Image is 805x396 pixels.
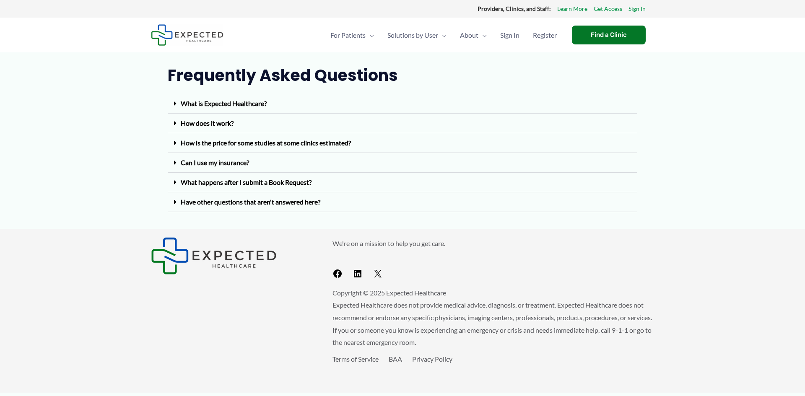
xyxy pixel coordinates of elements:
a: What happens after I submit a Book Request? [181,178,312,186]
a: Solutions by UserMenu Toggle [381,21,453,50]
aside: Footer Widget 1 [151,237,312,274]
a: Can I use my insurance? [181,158,249,166]
a: Find a Clinic [572,26,646,44]
a: Have other questions that aren't answered here? [181,198,320,206]
strong: Providers, Clinics, and Staff: [478,5,551,12]
a: AboutMenu Toggle [453,21,493,50]
a: Privacy Policy [412,355,452,363]
h2: Frequently Asked Questions [168,65,637,85]
a: Register [526,21,563,50]
span: For Patients [330,21,366,50]
div: How does it work? [168,114,637,133]
img: Expected Healthcare Logo - side, dark font, small [151,237,277,274]
img: Expected Healthcare Logo - side, dark font, small [151,24,223,46]
a: How does it work? [181,119,234,127]
span: Sign In [500,21,519,50]
div: Have other questions that aren't answered here? [168,192,637,212]
a: BAA [389,355,402,363]
a: What is Expected Healthcare? [181,99,267,107]
a: Terms of Service [332,355,379,363]
span: About [460,21,478,50]
span: Copyright © 2025 Expected Healthcare [332,289,446,297]
aside: Footer Widget 2 [332,237,654,282]
p: We're on a mission to help you get care. [332,237,654,250]
span: Solutions by User [387,21,438,50]
span: Menu Toggle [438,21,447,50]
span: Register [533,21,557,50]
a: For PatientsMenu Toggle [324,21,381,50]
div: Can I use my insurance? [168,153,637,173]
a: Sign In [628,3,646,14]
a: Get Access [594,3,622,14]
div: How is the price for some studies at some clinics estimated? [168,133,637,153]
aside: Footer Widget 3 [332,353,654,384]
a: How is the price for some studies at some clinics estimated? [181,139,351,147]
span: Menu Toggle [478,21,487,50]
nav: Primary Site Navigation [324,21,563,50]
div: What is Expected Healthcare? [168,94,637,114]
span: Menu Toggle [366,21,374,50]
div: What happens after I submit a Book Request? [168,173,637,192]
a: Learn More [557,3,587,14]
span: Expected Healthcare does not provide medical advice, diagnosis, or treatment. Expected Healthcare... [332,301,652,346]
a: Sign In [493,21,526,50]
